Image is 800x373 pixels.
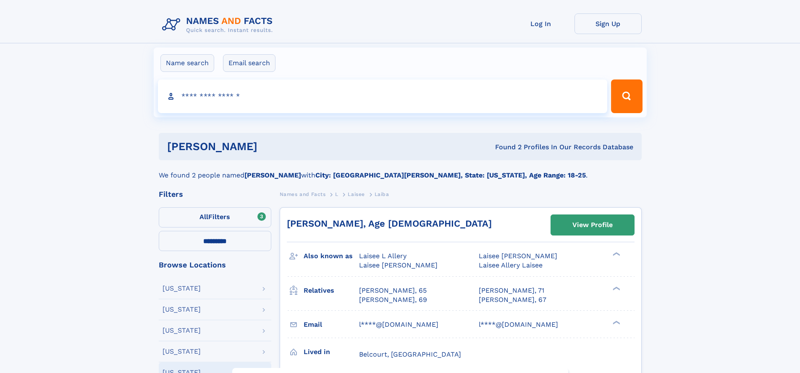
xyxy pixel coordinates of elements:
div: ❯ [611,286,621,291]
a: [PERSON_NAME], 67 [479,295,546,304]
h3: Also known as [304,249,359,263]
span: Laiba [375,191,389,197]
a: Names and Facts [280,189,326,199]
span: Laisee L Allery [359,252,407,260]
h3: Lived in [304,345,359,359]
div: ❯ [611,251,621,257]
div: [US_STATE] [163,306,201,313]
a: [PERSON_NAME], 71 [479,286,544,295]
span: Laisee [PERSON_NAME] [359,261,438,269]
div: Found 2 Profiles In Our Records Database [376,143,633,152]
div: View Profile [572,215,613,235]
div: [US_STATE] [163,348,201,355]
b: City: [GEOGRAPHIC_DATA][PERSON_NAME], State: [US_STATE], Age Range: 18-25 [315,171,586,179]
a: L [335,189,338,199]
b: [PERSON_NAME] [244,171,301,179]
a: Log In [507,13,574,34]
button: Search Button [611,79,642,113]
a: Sign Up [574,13,642,34]
span: Laisee Allery Laisee [479,261,543,269]
span: Laisee [348,191,365,197]
img: Logo Names and Facts [159,13,280,36]
div: Filters [159,190,271,198]
div: ❯ [611,320,621,325]
h1: [PERSON_NAME] [167,141,376,152]
span: L [335,191,338,197]
span: All [199,213,208,221]
label: Filters [159,207,271,228]
h3: Relatives [304,283,359,298]
div: [US_STATE] [163,285,201,292]
a: [PERSON_NAME], Age [DEMOGRAPHIC_DATA] [287,218,492,229]
input: search input [158,79,608,113]
a: View Profile [551,215,634,235]
div: [US_STATE] [163,327,201,334]
label: Name search [160,54,214,72]
span: Laisee [PERSON_NAME] [479,252,557,260]
span: Belcourt, [GEOGRAPHIC_DATA] [359,350,461,358]
a: [PERSON_NAME], 69 [359,295,427,304]
div: Browse Locations [159,261,271,269]
a: Laisee [348,189,365,199]
h3: Email [304,317,359,332]
label: Email search [223,54,275,72]
a: [PERSON_NAME], 65 [359,286,427,295]
div: We found 2 people named with . [159,160,642,180]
